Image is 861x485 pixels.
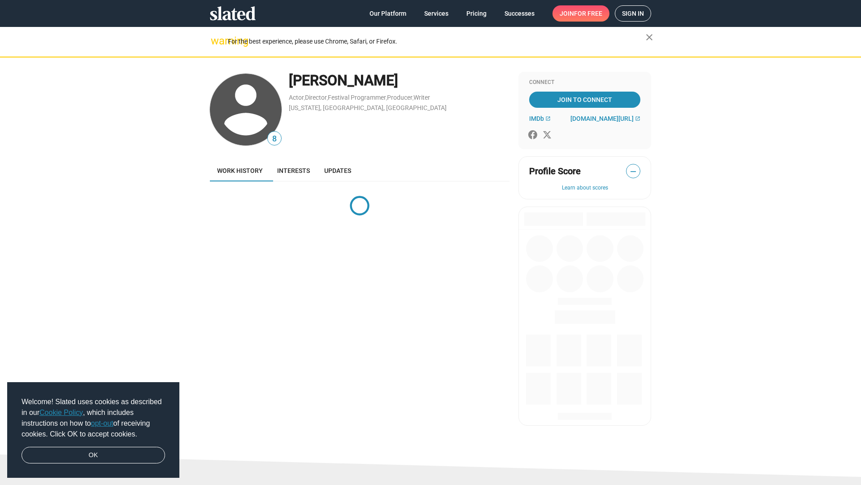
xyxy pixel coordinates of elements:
span: Join [560,5,602,22]
div: For the best experience, please use Chrome, Safari, or Firefox. [228,35,646,48]
span: 8 [268,133,281,145]
a: Updates [317,160,358,181]
span: , [386,96,387,101]
mat-icon: open_in_new [635,116,640,121]
a: Cookie Policy [39,409,83,416]
span: Sign in [622,6,644,21]
a: Pricing [459,5,494,22]
a: Festival Programmer [328,94,386,101]
span: Our Platform [370,5,406,22]
span: Updates [324,167,351,174]
span: Successes [504,5,535,22]
a: Joinfor free [552,5,609,22]
a: Sign in [615,5,651,22]
a: opt-out [91,419,113,427]
div: cookieconsent [7,382,179,478]
a: Services [417,5,456,22]
span: Welcome! Slated uses cookies as described in our , which includes instructions on how to of recei... [22,397,165,440]
span: for free [574,5,602,22]
div: [PERSON_NAME] [289,71,509,90]
span: , [304,96,305,101]
a: Successes [497,5,542,22]
mat-icon: close [644,32,655,43]
a: [US_STATE], [GEOGRAPHIC_DATA], [GEOGRAPHIC_DATA] [289,104,447,111]
a: Our Platform [362,5,413,22]
span: Work history [217,167,263,174]
span: Pricing [466,5,487,22]
button: Learn about scores [529,185,640,192]
div: Connect [529,79,640,86]
a: IMDb [529,115,551,122]
a: Work history [210,160,270,181]
a: Actor [289,94,304,101]
a: [DOMAIN_NAME][URL] [570,115,640,122]
mat-icon: open_in_new [545,116,551,121]
span: Services [424,5,448,22]
a: Writer [413,94,430,101]
a: Director [305,94,327,101]
span: , [327,96,328,101]
a: dismiss cookie message [22,447,165,464]
span: [DOMAIN_NAME][URL] [570,115,634,122]
span: IMDb [529,115,544,122]
span: — [626,166,640,177]
span: Join To Connect [531,92,639,108]
span: Interests [277,167,310,174]
a: Join To Connect [529,92,640,108]
mat-icon: warning [211,35,222,46]
a: Producer [387,94,413,101]
a: Interests [270,160,317,181]
span: Profile Score [529,165,581,177]
span: , [413,96,413,101]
